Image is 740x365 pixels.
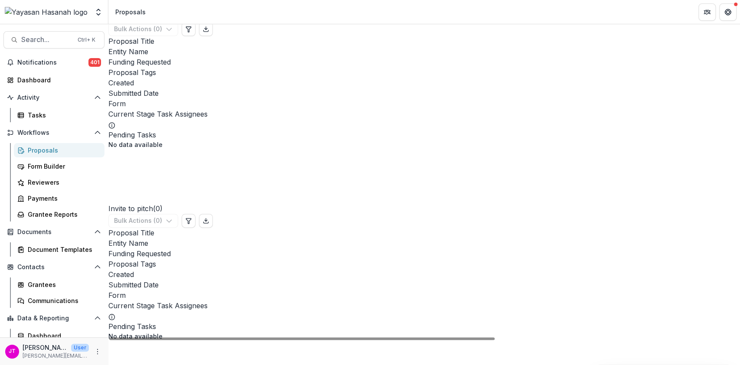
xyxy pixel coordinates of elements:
div: Pending Tasks [108,321,740,332]
div: Proposal Title [108,36,740,46]
button: Search... [3,31,104,49]
div: Current Stage Task Assignees [108,300,740,321]
div: Proposal Title [108,228,740,238]
button: Edit table settings [182,22,196,36]
span: Contacts [17,264,91,271]
div: Entity Name [108,46,740,57]
button: Bulk Actions (0) [108,22,178,36]
div: Proposal Tags [108,67,740,78]
div: Funding Requested [108,57,740,67]
button: Partners [698,3,716,21]
button: Open Workflows [3,126,104,140]
h2: Invite to pitch ( 0 ) [108,149,163,214]
span: Workflows [17,129,91,137]
div: Submitted Date [108,88,740,98]
div: Dashboard [28,331,98,340]
div: Funding Requested [108,248,740,259]
div: Reviewers [28,178,98,187]
div: Form [108,98,740,109]
a: Tasks [14,108,104,122]
button: Open Contacts [3,260,104,274]
a: Dashboard [3,73,104,87]
div: Proposal Tags [108,259,740,269]
div: Created [108,78,740,88]
button: Open Data & Reporting [3,311,104,325]
img: Yayasan Hasanah logo [5,7,88,17]
div: Created [108,269,740,280]
div: Tasks [28,111,98,120]
div: Form Builder [28,162,98,171]
a: Dashboard [14,329,104,343]
div: Pending Tasks [108,130,740,140]
p: No data available [108,332,740,341]
button: Get Help [719,3,737,21]
span: Data & Reporting [17,315,91,322]
div: Proposals [28,146,98,155]
a: Document Templates [14,242,104,257]
div: Grantee Reports [28,210,98,219]
a: Proposals [14,143,104,157]
p: [PERSON_NAME][EMAIL_ADDRESS][DOMAIN_NAME] [23,352,89,360]
div: Form [108,290,740,300]
div: Current Stage Task Assignees [108,109,740,119]
nav: breadcrumb [112,6,149,18]
div: Grantees [28,280,98,289]
a: Communications [14,293,104,308]
button: Open Activity [3,91,104,104]
a: Payments [14,191,104,205]
div: Submitted Date [108,280,740,290]
span: Activity [17,94,91,101]
button: Notifications401 [3,55,104,69]
button: Export table data [199,214,213,228]
a: Form Builder [14,159,104,173]
div: Current Stage Task Assignees [108,109,740,130]
button: Open entity switcher [92,3,104,21]
p: User [71,344,89,352]
div: Communications [28,296,98,305]
div: Josselyn Tan [9,349,16,354]
button: More [92,346,103,357]
span: 401 [88,58,101,67]
span: Search... [21,36,72,44]
a: Grantee Reports [14,207,104,222]
div: Dashboard [17,75,98,85]
div: Entity Name [108,238,740,248]
div: Ctrl + K [76,35,97,45]
div: Proposals [115,7,146,16]
button: Edit table settings [182,214,196,228]
div: Payments [28,194,98,203]
button: Open Documents [3,225,104,239]
span: Documents [17,228,91,236]
button: Bulk Actions (0) [108,214,178,228]
span: Notifications [17,59,88,66]
p: No data available [108,140,740,149]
